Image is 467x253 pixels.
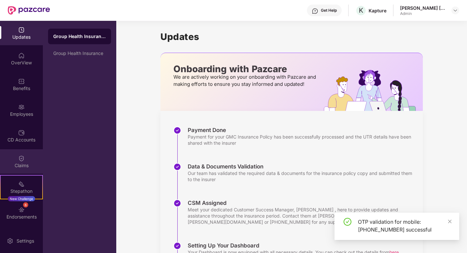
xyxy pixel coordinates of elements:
[188,170,416,182] div: Our team has validated the required data & documents for the insurance policy copy and submitted ...
[18,129,25,136] img: svg+xml;base64,PHN2ZyBpZD0iQ0RfQWNjb3VudHMiIGRhdGEtbmFtZT0iQ0QgQWNjb3VudHMiIHhtbG5zPSJodHRwOi8vd3...
[321,8,337,13] div: Get Help
[188,134,416,146] div: Payment for your GMC Insurance Policy has been successfully processed and the UTR details have be...
[18,52,25,59] img: svg+xml;base64,PHN2ZyBpZD0iSG9tZSIgeG1sbnM9Imh0dHA6Ly93d3cudzMub3JnLzIwMDAvc3ZnIiB3aWR0aD0iMjAiIG...
[448,219,452,224] span: close
[173,242,181,250] img: svg+xml;base64,PHN2ZyBpZD0iU3RlcC1Eb25lLTMyeDMyIiB4bWxucz0iaHR0cDovL3d3dy53My5vcmcvMjAwMC9zdmciIH...
[188,126,416,134] div: Payment Done
[18,181,25,187] img: svg+xml;base64,PHN2ZyB4bWxucz0iaHR0cDovL3d3dy53My5vcmcvMjAwMC9zdmciIHdpZHRoPSIyMSIgaGVpZ2h0PSIyMC...
[18,78,25,85] img: svg+xml;base64,PHN2ZyBpZD0iQmVuZWZpdHMiIHhtbG5zPSJodHRwOi8vd3d3LnczLm9yZy8yMDAwL3N2ZyIgd2lkdGg9Ij...
[173,163,181,171] img: svg+xml;base64,PHN2ZyBpZD0iU3RlcC1Eb25lLTMyeDMyIiB4bWxucz0iaHR0cDovL3d3dy53My5vcmcvMjAwMC9zdmciIH...
[23,202,28,207] div: 6
[7,238,13,244] img: svg+xml;base64,PHN2ZyBpZD0iU2V0dGluZy0yMHgyMCIgeG1sbnM9Imh0dHA6Ly93d3cudzMub3JnLzIwMDAvc3ZnIiB3aW...
[18,155,25,162] img: svg+xml;base64,PHN2ZyBpZD0iQ2xhaW0iIHhtbG5zPSJodHRwOi8vd3d3LnczLm9yZy8yMDAwL3N2ZyIgd2lkdGg9IjIwIi...
[312,8,318,14] img: svg+xml;base64,PHN2ZyBpZD0iSGVscC0zMngzMiIgeG1sbnM9Imh0dHA6Ly93d3cudzMub3JnLzIwMDAvc3ZnIiB3aWR0aD...
[188,199,416,206] div: CSM Assigned
[173,126,181,134] img: svg+xml;base64,PHN2ZyBpZD0iU3RlcC1Eb25lLTMyeDMyIiB4bWxucz0iaHR0cDovL3d3dy53My5vcmcvMjAwMC9zdmciIH...
[400,11,446,16] div: Admin
[15,238,36,244] div: Settings
[18,104,25,110] img: svg+xml;base64,PHN2ZyBpZD0iRW1wbG95ZWVzIiB4bWxucz0iaHR0cDovL3d3dy53My5vcmcvMjAwMC9zdmciIHdpZHRoPS...
[173,199,181,207] img: svg+xml;base64,PHN2ZyBpZD0iU3RlcC1Eb25lLTMyeDMyIiB4bWxucz0iaHR0cDovL3d3dy53My5vcmcvMjAwMC9zdmciIH...
[188,206,416,225] div: Meet your dedicated Customer Success Manager, [PERSON_NAME] , here to provide updates and assista...
[1,188,42,194] div: Stepathon
[324,70,423,111] img: hrOnboarding
[369,7,386,14] div: Kapture
[53,51,106,56] div: Group Health Insurance
[188,242,399,249] div: Setting Up Your Dashboard
[160,31,423,42] h1: Updates
[359,7,363,14] span: K
[173,73,318,88] p: We are actively working on your onboarding with Pazcare and making efforts to ensure you stay inf...
[18,206,25,213] img: svg+xml;base64,PHN2ZyBpZD0iRW5kb3JzZW1lbnRzIiB4bWxucz0iaHR0cDovL3d3dy53My5vcmcvMjAwMC9zdmciIHdpZH...
[8,6,50,15] img: New Pazcare Logo
[8,196,35,201] div: New Challenge
[18,27,25,33] img: svg+xml;base64,PHN2ZyBpZD0iVXBkYXRlZCIgeG1sbnM9Imh0dHA6Ly93d3cudzMub3JnLzIwMDAvc3ZnIiB3aWR0aD0iMj...
[53,33,106,40] div: Group Health Insurance
[453,8,458,13] img: svg+xml;base64,PHN2ZyBpZD0iRHJvcGRvd24tMzJ4MzIiIHhtbG5zPSJodHRwOi8vd3d3LnczLm9yZy8yMDAwL3N2ZyIgd2...
[173,66,318,72] p: Onboarding with Pazcare
[358,218,451,233] div: OTP validation for mobile: [PHONE_NUMBER] successful
[344,218,351,226] span: check-circle
[400,5,446,11] div: [PERSON_NAME] [PERSON_NAME]
[188,163,416,170] div: Data & Documents Validation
